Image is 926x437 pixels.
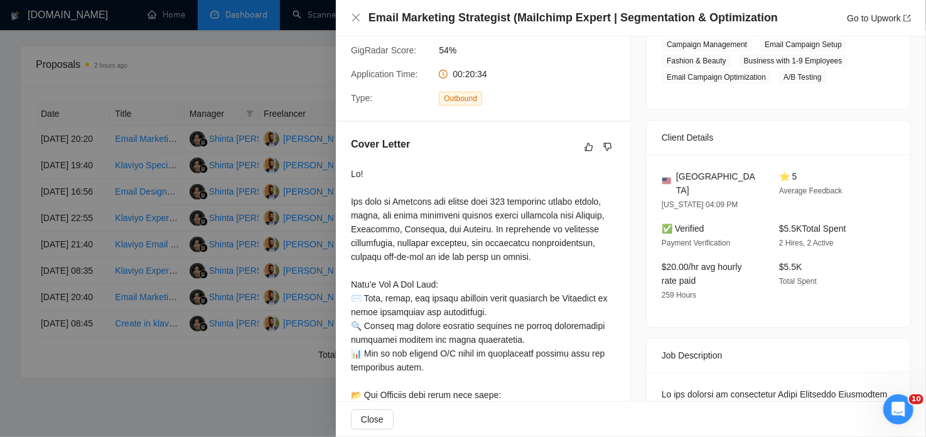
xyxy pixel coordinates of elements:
[453,69,487,79] span: 00:20:34
[351,137,410,152] h5: Cover Letter
[662,54,731,68] span: Fashion & Beauty
[351,69,418,79] span: Application Time:
[847,13,911,23] a: Go to Upworkexport
[883,394,913,424] iframe: Intercom live chat
[603,142,612,152] span: dislike
[662,224,704,234] span: ✅ Verified
[903,14,911,22] span: export
[779,171,797,181] span: ⭐ 5
[760,38,847,51] span: Email Campaign Setup
[439,92,482,105] span: Outbound
[351,45,416,55] span: GigRadar Score:
[779,224,846,234] span: $5.5K Total Spent
[662,200,738,209] span: [US_STATE] 04:09 PM
[662,70,771,84] span: Email Campaign Optimization
[662,121,895,154] div: Client Details
[351,13,361,23] button: Close
[351,93,372,103] span: Type:
[439,43,627,57] span: 54%
[909,394,923,404] span: 10
[351,409,394,429] button: Close
[351,13,361,23] span: close
[779,262,802,272] span: $5.5K
[584,142,593,152] span: like
[662,291,696,299] span: 259 Hours
[662,338,895,372] div: Job Description
[778,70,826,84] span: A/B Testing
[369,10,778,26] h4: Email Marketing Strategist (Mailchimp Expert | Segmentation & Optimization
[662,239,730,247] span: Payment Verification
[662,176,671,185] img: 🇺🇸
[779,277,817,286] span: Total Spent
[662,262,742,286] span: $20.00/hr avg hourly rate paid
[439,70,448,78] span: clock-circle
[779,239,834,247] span: 2 Hires, 2 Active
[676,170,759,197] span: [GEOGRAPHIC_DATA]
[779,186,843,195] span: Average Feedback
[600,139,615,154] button: dislike
[662,38,752,51] span: Campaign Management
[361,413,384,426] span: Close
[739,54,848,68] span: Business with 1-9 Employees
[581,139,596,154] button: like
